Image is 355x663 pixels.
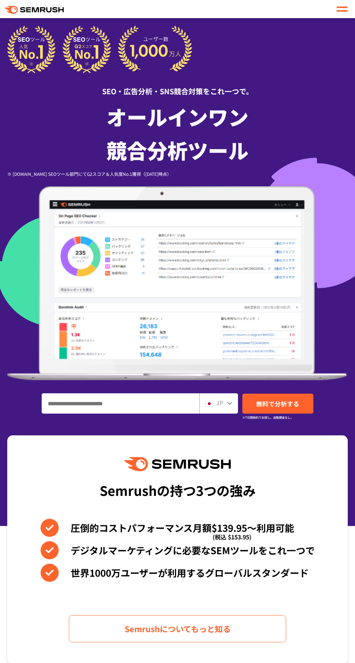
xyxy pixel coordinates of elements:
img: Semrush [124,457,231,471]
span: (税込 $153.95) [213,528,251,546]
li: デジタルマーケティングに必要なSEMツールをこれ一つで [41,541,315,559]
span: Semrushについてもっと知る [125,622,231,635]
div: ※ [DOMAIN_NAME] SEOツール部門にてG2スコア＆人気度No.1獲得（[DATE]時点） [7,170,348,177]
a: 無料で分析する [242,394,313,414]
li: 圧倒的コストパフォーマンス月額$139.95〜利用可能 [41,519,315,537]
div: Semrushの持つ3つの強み [100,477,256,504]
small: ※7日間無料でお試し。自動課金なし。 [242,414,293,421]
span: 無料で分析する [256,399,299,408]
input: ドメイン、キーワードまたはURLを入力してください [42,394,199,413]
li: 世界1000万ユーザーが利用するグローバルスタンダード [41,564,315,582]
span: JP [216,398,223,407]
a: Semrushについてもっと知る [69,615,286,642]
h1: オールインワン 競合分析ツール [7,100,348,167]
div: SEO・広告分析・SNS競合対策をこれ一つで。 [7,73,348,98]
